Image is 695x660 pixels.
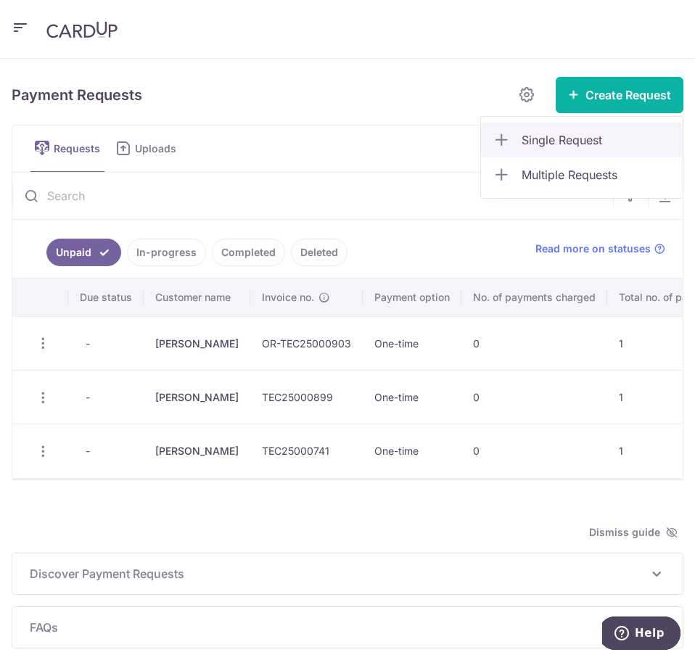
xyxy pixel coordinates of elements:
[262,290,314,305] span: Invoice no.
[556,77,683,113] button: Create Request
[461,424,607,477] td: 0
[602,616,680,653] iframe: Opens a widget where you can find more information
[480,116,683,199] ul: Create Request
[46,21,118,38] img: CardUp
[30,565,648,582] span: Discover Payment Requests
[363,370,461,424] td: One-time
[250,370,363,424] td: TEC25000899
[250,424,363,477] td: TEC25000741
[111,125,186,172] a: Uploads
[54,141,105,156] span: Requests
[291,239,347,266] a: Deleted
[589,524,678,541] span: Dismiss guide
[127,239,206,266] a: In-progress
[250,316,363,370] td: OR-TEC25000903
[250,279,363,316] th: Invoice no.
[12,173,613,219] input: Search
[461,316,607,370] td: 0
[80,441,96,461] span: -
[535,242,665,256] a: Read more on statuses
[30,619,665,636] p: FAQs
[80,387,96,408] span: -
[144,316,250,370] td: [PERSON_NAME]
[135,141,186,156] span: Uploads
[33,10,62,23] span: Help
[481,123,683,157] a: Single Request
[144,279,250,316] th: Customer name
[46,239,121,266] a: Unpaid
[535,242,651,256] span: Read more on statuses
[80,334,96,354] span: -
[481,157,683,192] a: Multiple Requests
[212,239,285,266] a: Completed
[30,125,105,172] a: Requests
[461,279,607,316] th: No. of payments charged
[144,424,250,477] td: [PERSON_NAME]
[461,370,607,424] td: 0
[522,166,671,183] span: Multiple Requests
[363,316,461,370] td: One-time
[30,619,648,636] span: FAQs
[473,290,596,305] span: No. of payments charged
[522,131,671,149] span: Single Request
[374,290,450,305] span: Payment option
[363,424,461,477] td: One-time
[12,83,142,107] h5: Payment Requests
[30,565,665,582] p: Discover Payment Requests
[144,370,250,424] td: [PERSON_NAME]
[68,279,144,316] th: Due status
[363,279,461,316] th: Payment option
